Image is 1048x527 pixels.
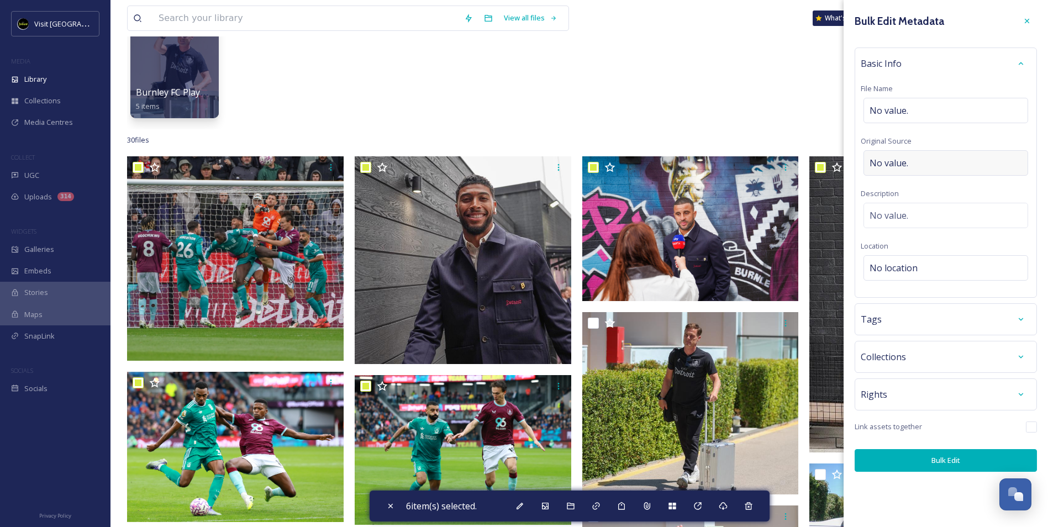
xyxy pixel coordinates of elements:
[870,209,908,222] span: No value.
[24,96,61,106] span: Collections
[39,512,71,519] span: Privacy Policy
[999,478,1031,510] button: Open Chat
[861,83,893,93] span: File Name
[136,87,277,111] a: Burnley FC Players 2025 Travel Kit5 items
[870,156,908,170] span: No value.
[24,331,55,341] span: SnapLink
[855,421,922,432] span: Link assets together
[127,156,344,360] img: SL205406.jpg
[24,383,48,394] span: Socials
[24,192,52,202] span: Uploads
[24,170,39,181] span: UGC
[355,375,571,525] img: PA-81608230.jpg
[34,18,120,29] span: Visit [GEOGRAPHIC_DATA]
[861,241,888,251] span: Location
[861,388,887,401] span: Rights
[855,13,944,29] h3: Bulk Edit Metadata
[861,350,906,363] span: Collections
[18,18,29,29] img: VISIT%20DETROIT%20LOGO%20-%20BLACK%20BACKGROUND.png
[582,156,799,301] img: SJ209099.jpg
[127,135,149,145] span: 30 file s
[406,500,477,512] span: 6 item(s) selected.
[582,312,799,494] img: ext_1753295154.857339_sreyna@visitdetroit.com-079A6561.jpg
[355,156,571,364] img: SJ208957.jpg
[24,287,48,298] span: Stories
[11,366,33,375] span: SOCIALS
[870,261,918,275] span: No location
[870,104,908,117] span: No value.
[24,244,54,255] span: Galleries
[136,101,160,111] span: 5 items
[11,57,30,65] span: MEDIA
[24,117,73,128] span: Media Centres
[24,309,43,320] span: Maps
[127,372,344,522] img: PA-81608523.jpg
[855,449,1037,472] button: Bulk Edit
[24,74,46,85] span: Library
[39,508,71,521] a: Privacy Policy
[24,266,51,276] span: Embeds
[57,192,74,201] div: 314
[861,136,912,146] span: Original Source
[861,57,902,70] span: Basic Info
[11,227,36,235] span: WIDGETS
[136,86,277,98] span: Burnley FC Players 2025 Travel Kit
[809,156,1026,452] img: SJ208926.jpg
[861,313,882,326] span: Tags
[11,153,35,161] span: COLLECT
[153,6,459,30] input: Search your library
[861,188,899,198] span: Description
[813,10,868,26] a: What's New
[498,7,563,29] a: View all files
